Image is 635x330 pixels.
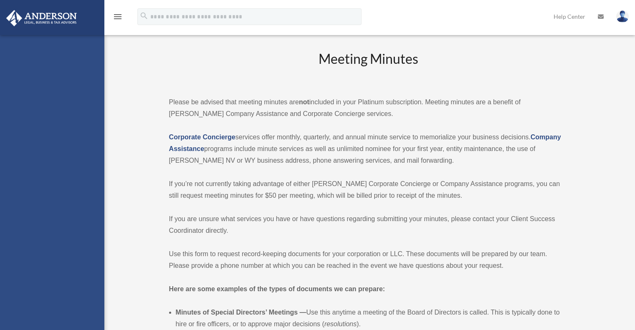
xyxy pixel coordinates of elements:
[169,134,235,141] a: Corporate Concierge
[169,178,569,202] p: If you’re not currently taking advantage of either [PERSON_NAME] Corporate Concierge or Company A...
[324,320,357,327] em: resolutions
[176,309,306,316] b: Minutes of Special Directors’ Meetings —
[169,134,561,152] a: Company Assistance
[169,248,569,272] p: Use this form to request record-keeping documents for your corporation or LLC. These documents wi...
[139,11,149,20] i: search
[169,50,569,84] h2: Meeting Minutes
[299,98,309,106] strong: not
[616,10,629,23] img: User Pic
[169,96,569,120] p: Please be advised that meeting minutes are included in your Platinum subscription. Meeting minute...
[169,285,385,292] strong: Here are some examples of the types of documents we can prepare:
[169,131,569,166] p: services offer monthly, quarterly, and annual minute service to memorialize your business decisio...
[113,12,123,22] i: menu
[4,10,79,26] img: Anderson Advisors Platinum Portal
[169,213,569,237] p: If you are unsure what services you have or have questions regarding submitting your minutes, ple...
[113,15,123,22] a: menu
[176,307,569,330] li: Use this anytime a meeting of the Board of Directors is called. This is typically done to hire or...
